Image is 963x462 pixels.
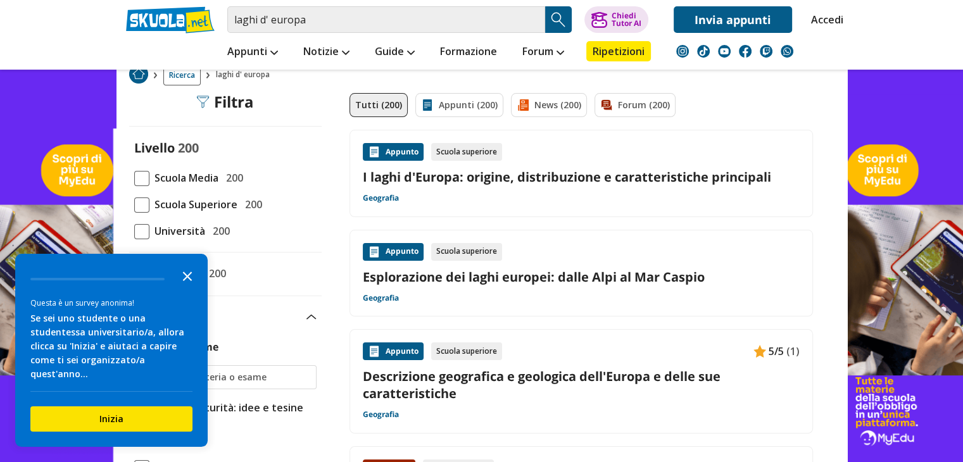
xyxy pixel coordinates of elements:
span: Scuola Media [149,170,218,186]
a: Ricerca [163,65,201,85]
img: youtube [718,45,731,58]
input: Cerca appunti, riassunti o versioni [227,6,545,33]
input: Ricerca materia o esame [156,371,310,384]
a: Appunti (200) [415,93,503,117]
a: Forum (200) [595,93,676,117]
img: Home [129,65,148,84]
img: Appunti contenuto [753,345,766,358]
a: I laghi d'Europa: origine, distribuzione e caratteristiche principali [363,168,800,185]
a: Esplorazione dei laghi europei: dalle Alpi al Mar Caspio [363,268,800,285]
div: Scuola superiore [431,143,502,161]
img: WhatsApp [781,45,793,58]
img: facebook [739,45,752,58]
span: 200 [221,170,243,186]
a: Tutti (200) [349,93,408,117]
a: Geografia [363,409,399,420]
a: Notizie [300,41,353,64]
span: (1) [786,343,800,359]
a: Invia appunti [674,6,792,33]
img: tiktok [697,45,710,58]
div: Appunto [363,342,424,360]
div: Survey [15,254,208,447]
span: 200 [240,196,262,213]
button: ChiediTutor AI [584,6,648,33]
div: Scuola superiore [431,342,502,360]
button: Inizia [30,406,192,432]
a: Geografia [363,293,399,303]
img: Apri e chiudi sezione [306,315,317,320]
img: Cerca appunti, riassunti o versioni [549,10,568,29]
div: Appunto [363,143,424,161]
span: 5/5 [769,343,784,359]
a: Guide [372,41,418,64]
div: Appunto [363,243,424,261]
img: Appunti filtro contenuto [421,99,434,111]
span: Tesina maturità: idee e tesine svolte [149,399,317,432]
a: Descrizione geografica e geologica dell'Europa e delle sue caratteristiche [363,368,800,402]
div: Chiedi Tutor AI [611,12,641,27]
span: Scuola Superiore [149,196,237,213]
span: 200 [208,223,230,239]
a: Forum [519,41,567,64]
span: 200 [204,265,226,282]
img: Appunti contenuto [368,146,381,158]
img: News filtro contenuto [517,99,529,111]
a: Formazione [437,41,500,64]
span: 200 [178,139,199,156]
img: instagram [676,45,689,58]
img: twitch [760,45,772,58]
a: Geografia [363,193,399,203]
button: Search Button [545,6,572,33]
a: News (200) [511,93,587,117]
span: Università [149,223,205,239]
a: Home [129,65,148,85]
div: Questa è un survey anonima! [30,297,192,309]
div: Se sei uno studente o una studentessa universitario/a, allora clicca su 'Inizia' e aiutaci a capi... [30,311,192,381]
img: Forum filtro contenuto [600,99,613,111]
img: Filtra filtri mobile [196,96,209,108]
label: Livello [134,139,175,156]
img: Appunti contenuto [368,345,381,358]
a: Accedi [811,6,838,33]
img: Appunti contenuto [368,246,381,258]
div: Scuola superiore [431,243,502,261]
button: Close the survey [175,263,200,288]
span: laghi d' europa [216,65,275,85]
a: Ripetizioni [586,41,651,61]
a: Appunti [224,41,281,64]
div: Filtra [196,93,254,111]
